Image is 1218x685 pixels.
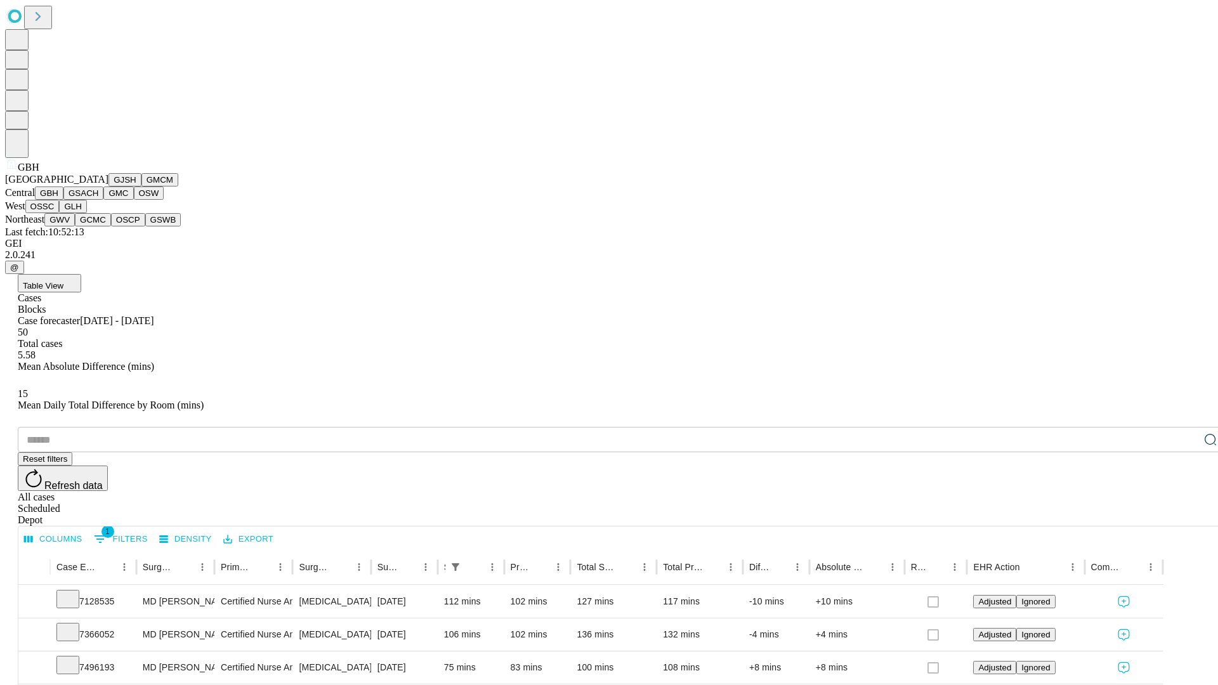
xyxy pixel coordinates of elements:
[23,454,67,464] span: Reset filters
[577,562,617,572] div: Total Scheduled Duration
[18,315,80,326] span: Case forecaster
[18,162,39,173] span: GBH
[272,558,289,576] button: Menu
[23,281,63,290] span: Table View
[5,238,1213,249] div: GEI
[884,558,901,576] button: Menu
[577,585,650,618] div: 127 mins
[80,315,154,326] span: [DATE] - [DATE]
[816,562,865,572] div: Absolute Difference
[98,558,115,576] button: Sort
[663,585,737,618] div: 117 mins
[299,618,364,651] div: [MEDICAL_DATA] [MEDICAL_DATA] REMOVAL TUBES AND/OR OVARIES FOR UTERUS 250GM OR LESS
[447,558,464,576] div: 1 active filter
[220,530,277,549] button: Export
[18,400,204,410] span: Mean Daily Total Difference by Room (mins)
[749,585,803,618] div: -10 mins
[18,327,28,337] span: 50
[108,173,141,186] button: GJSH
[18,452,72,466] button: Reset filters
[377,585,431,618] div: [DATE]
[911,562,927,572] div: Resolved in EHR
[25,624,44,646] button: Expand
[978,663,1011,672] span: Adjusted
[5,226,84,237] span: Last fetch: 10:52:13
[134,186,164,200] button: OSW
[18,388,28,399] span: 15
[722,558,740,576] button: Menu
[511,651,565,684] div: 83 mins
[18,338,62,349] span: Total cases
[511,618,565,651] div: 102 mins
[816,585,898,618] div: +10 mins
[866,558,884,576] button: Sort
[1021,558,1039,576] button: Sort
[511,585,565,618] div: 102 mins
[618,558,636,576] button: Sort
[56,618,130,651] div: 7366052
[466,558,483,576] button: Sort
[928,558,946,576] button: Sort
[5,187,35,198] span: Central
[221,618,286,651] div: Certified Nurse Anesthetist
[63,186,103,200] button: GSACH
[44,480,103,491] span: Refresh data
[143,651,208,684] div: MD [PERSON_NAME] [PERSON_NAME] Md
[5,261,24,274] button: @
[978,597,1011,606] span: Adjusted
[143,585,208,618] div: MD [PERSON_NAME] [PERSON_NAME] Md
[973,562,1019,572] div: EHR Action
[35,186,63,200] button: GBH
[5,214,44,225] span: Northeast
[1142,558,1160,576] button: Menu
[103,186,133,200] button: GMC
[447,558,464,576] button: Show filters
[332,558,350,576] button: Sort
[111,213,145,226] button: OSCP
[973,661,1016,674] button: Adjusted
[156,530,215,549] button: Density
[444,562,445,572] div: Scheduled In Room Duration
[973,595,1016,608] button: Adjusted
[946,558,964,576] button: Menu
[444,618,498,651] div: 106 mins
[44,213,75,226] button: GWV
[21,530,86,549] button: Select columns
[5,249,1213,261] div: 2.0.241
[399,558,417,576] button: Sort
[115,558,133,576] button: Menu
[816,651,898,684] div: +8 mins
[978,630,1011,639] span: Adjusted
[350,558,368,576] button: Menu
[299,651,364,684] div: [MEDICAL_DATA] [MEDICAL_DATA] AND OR [MEDICAL_DATA]
[663,562,703,572] div: Total Predicted Duration
[221,651,286,684] div: Certified Nurse Anesthetist
[444,585,498,618] div: 112 mins
[56,585,130,618] div: 7128535
[101,525,114,538] span: 1
[483,558,501,576] button: Menu
[143,562,174,572] div: Surgeon Name
[221,562,252,572] div: Primary Service
[1021,630,1050,639] span: Ignored
[749,651,803,684] div: +8 mins
[59,200,86,213] button: GLH
[663,618,737,651] div: 132 mins
[377,562,398,572] div: Surgery Date
[56,651,130,684] div: 7496193
[1021,597,1050,606] span: Ignored
[816,618,898,651] div: +4 mins
[18,361,154,372] span: Mean Absolute Difference (mins)
[18,274,81,292] button: Table View
[789,558,806,576] button: Menu
[254,558,272,576] button: Sort
[549,558,567,576] button: Menu
[25,591,44,613] button: Expand
[299,585,364,618] div: [MEDICAL_DATA] [MEDICAL_DATA] REMOVAL TUBES AND/OR OVARIES FOR UTERUS 250GM OR LESS
[1091,562,1123,572] div: Comments
[636,558,653,576] button: Menu
[176,558,193,576] button: Sort
[5,174,108,185] span: [GEOGRAPHIC_DATA]
[1021,663,1050,672] span: Ignored
[141,173,178,186] button: GMCM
